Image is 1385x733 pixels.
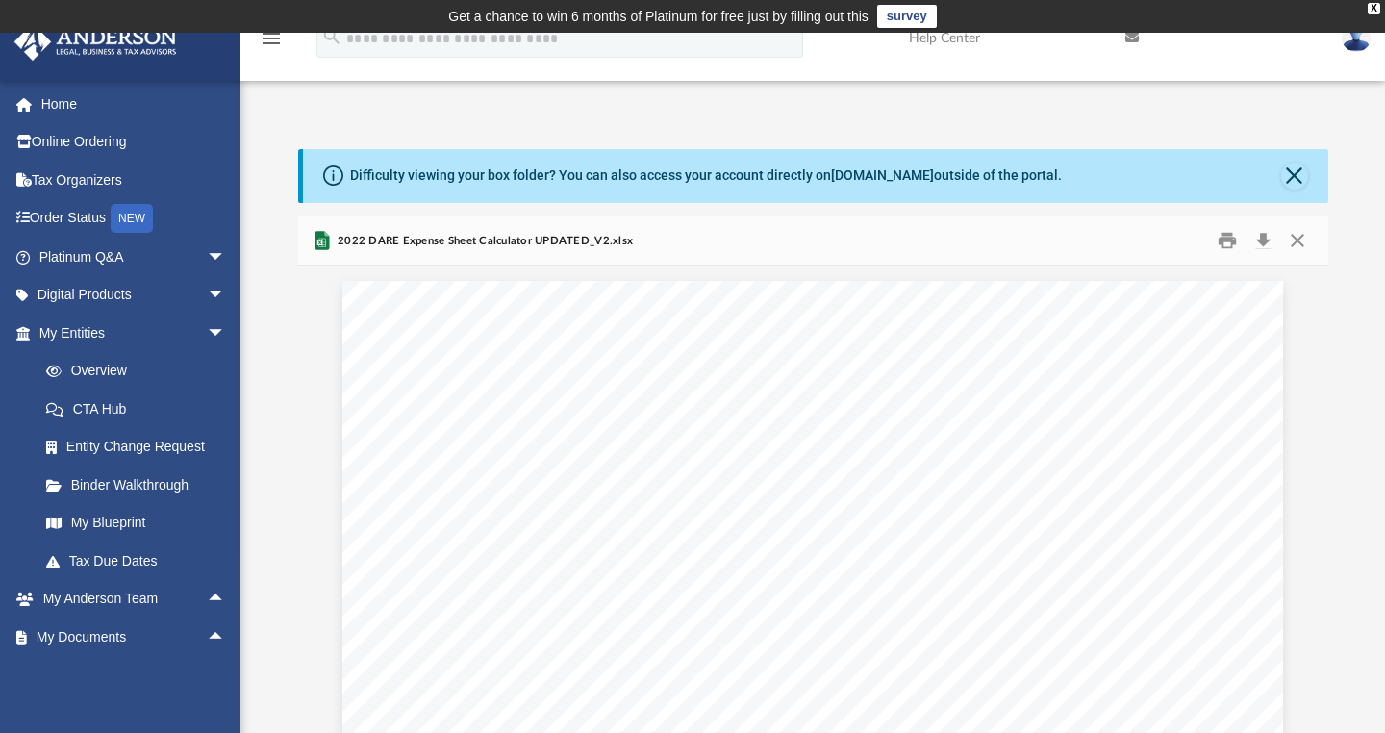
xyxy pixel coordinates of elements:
[27,466,255,504] a: Binder Walkthrough
[441,469,879,484] span: expensing. Each sheet is labelled according to the expenses it is calculating.
[384,687,390,700] span: x
[207,238,245,277] span: arrow_drop_down
[766,683,824,699] span: 2,925.00
[27,504,245,543] a: My Blueprint
[441,442,893,456] span: only enter data in the light blue cells. The rest of the cells are locked formulas
[1281,163,1308,190] button: Close
[27,428,255,467] a: Entity Change Request
[1280,226,1315,256] button: Close
[441,400,708,424] span: What is Your Tax Appetite?
[655,683,665,699] span: $
[13,85,255,123] a: Home
[13,161,255,199] a: Tax Organizers
[441,427,875,442] span: Instructions: This page is the summary of the data on each sheet. You may
[384,642,390,655] span: x
[9,23,183,61] img: Anderson Advisors Platinum Portal
[207,314,245,353] span: arrow_drop_down
[207,580,245,619] span: arrow_drop_up
[350,165,1062,186] div: Difficulty viewing your box folder? You can also access your account directly on outside of the p...
[831,167,934,183] a: [DOMAIN_NAME]
[334,233,634,250] span: 2022 DARE Expense Sheet Calculator UPDATED_V2.xlsx
[260,27,283,50] i: menu
[655,639,665,655] span: $
[260,37,283,50] a: menu
[384,575,390,589] span: x
[13,618,245,656] a: My Documentsarrow_drop_up
[1208,226,1246,256] button: Print
[13,199,255,239] a: Order StatusNEW
[13,656,245,695] a: Online Learningarrow_drop_down
[812,661,818,677] span: -
[1342,24,1371,52] img: User Pic
[13,238,255,276] a: Platinum Q&Aarrow_drop_down
[384,553,390,567] span: x
[1246,226,1281,256] button: Download
[656,661,666,677] span: $
[778,594,824,610] span: 940.00
[788,320,838,334] span: Summary
[877,5,937,28] a: survey
[757,549,824,566] span: 12,467.67
[111,204,153,233] div: NEW
[13,314,255,352] a: My Entitiesarrow_drop_down
[766,617,824,633] span: 6,100.00
[655,571,665,588] span: $
[658,549,667,566] span: $
[207,276,245,316] span: arrow_drop_down
[1368,3,1380,14] div: close
[207,656,245,695] span: arrow_drop_down
[448,5,869,28] div: Get a chance to win 6 months of Platinum for free just by filling out this
[384,709,390,722] span: x
[27,390,255,428] a: CTA Hub
[656,594,666,610] span: $
[13,580,245,619] a: My Anderson Teamarrow_drop_up
[766,571,824,588] span: 1,550.00
[13,276,255,315] a: Digital Productsarrow_drop_down
[441,456,841,470] span: that will calculate the appropriate amounts for reimbursement or for
[207,618,245,657] span: arrow_drop_up
[441,363,510,376] span: Time Period:
[13,123,255,162] a: Online Ordering
[27,352,255,391] a: Overview
[321,26,342,47] i: search
[650,363,735,376] span: [DATE] - [DATE]
[384,597,390,611] span: x
[27,542,255,580] a: Tax Due Dates
[766,639,824,655] span: 1,000.00
[655,617,665,633] span: $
